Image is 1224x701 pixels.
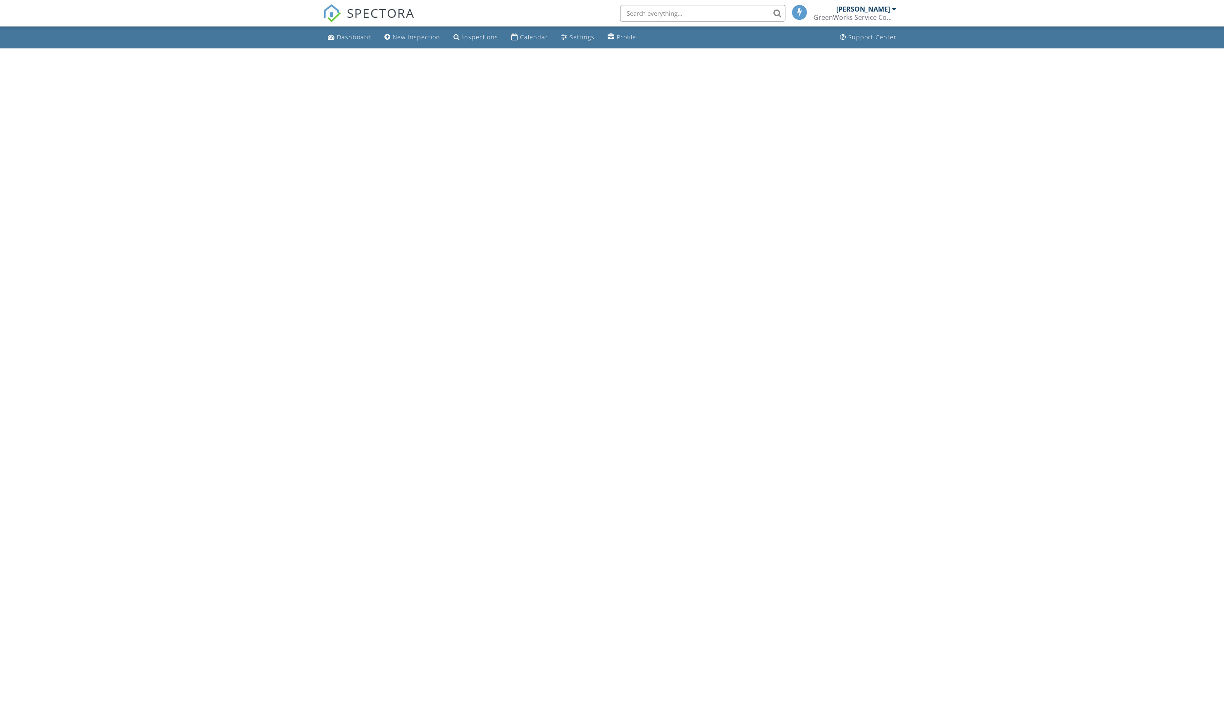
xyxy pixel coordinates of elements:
a: Inspections [450,30,501,45]
a: Settings [558,30,598,45]
div: Settings [570,33,594,41]
input: Search everything... [620,5,785,22]
div: Profile [617,33,636,41]
div: [PERSON_NAME] [836,5,890,13]
div: GreenWorks Service Company [814,13,896,22]
div: Inspections [462,33,498,41]
div: New Inspection [393,33,440,41]
img: The Best Home Inspection Software - Spectora [323,4,341,22]
div: Support Center [848,33,897,41]
div: Calendar [520,33,548,41]
a: SPECTORA [323,11,415,29]
a: Profile [604,30,639,45]
a: Calendar [508,30,551,45]
a: Support Center [837,30,900,45]
span: SPECTORA [347,4,415,22]
a: Dashboard [324,30,375,45]
a: New Inspection [381,30,444,45]
div: Dashboard [337,33,371,41]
